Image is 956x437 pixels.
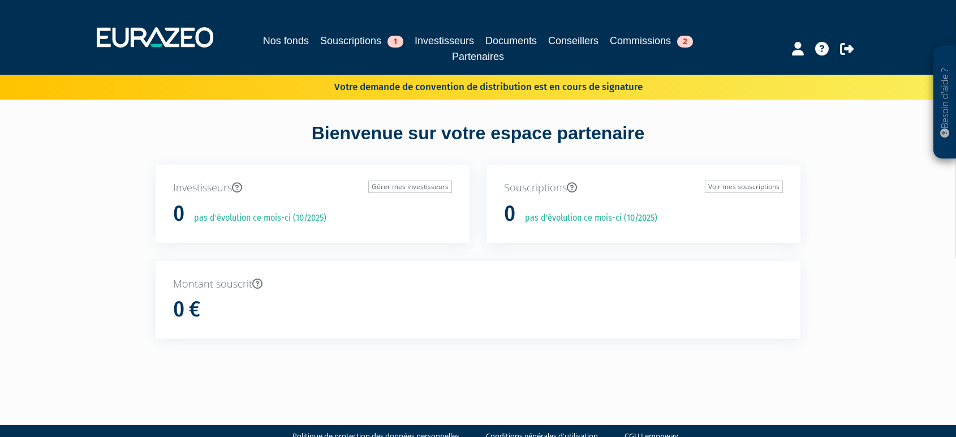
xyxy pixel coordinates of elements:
[263,33,309,49] a: Nos fonds
[387,36,403,48] span: 1
[320,33,403,49] a: Souscriptions1
[677,36,693,48] span: 2
[517,212,657,225] p: pas d'évolution ce mois-ci (10/2025)
[173,181,452,195] p: Investisseurs
[504,181,783,195] p: Souscriptions
[173,277,783,292] p: Montant souscrit
[147,121,809,165] div: Bienvenue sur votre espace partenaire
[97,27,213,48] img: 1732889491-logotype_eurazeo_blanc_rvb.png
[504,202,515,226] h1: 0
[610,33,693,49] a: Commissions2
[938,52,951,153] p: Besoin d'aide ?
[548,33,598,49] a: Conseillers
[186,212,326,225] p: pas d'évolution ce mois-ci (10/2025)
[485,33,537,49] a: Documents
[173,298,200,322] h1: 0 €
[705,181,783,193] a: Voir mes souscriptions
[452,49,504,65] a: Partenaires
[368,181,452,193] a: Gérer mes investisseurs
[173,202,184,226] h1: 0
[415,33,474,49] a: Investisseurs
[302,78,643,94] p: Votre demande de convention de distribution est en cours de signature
